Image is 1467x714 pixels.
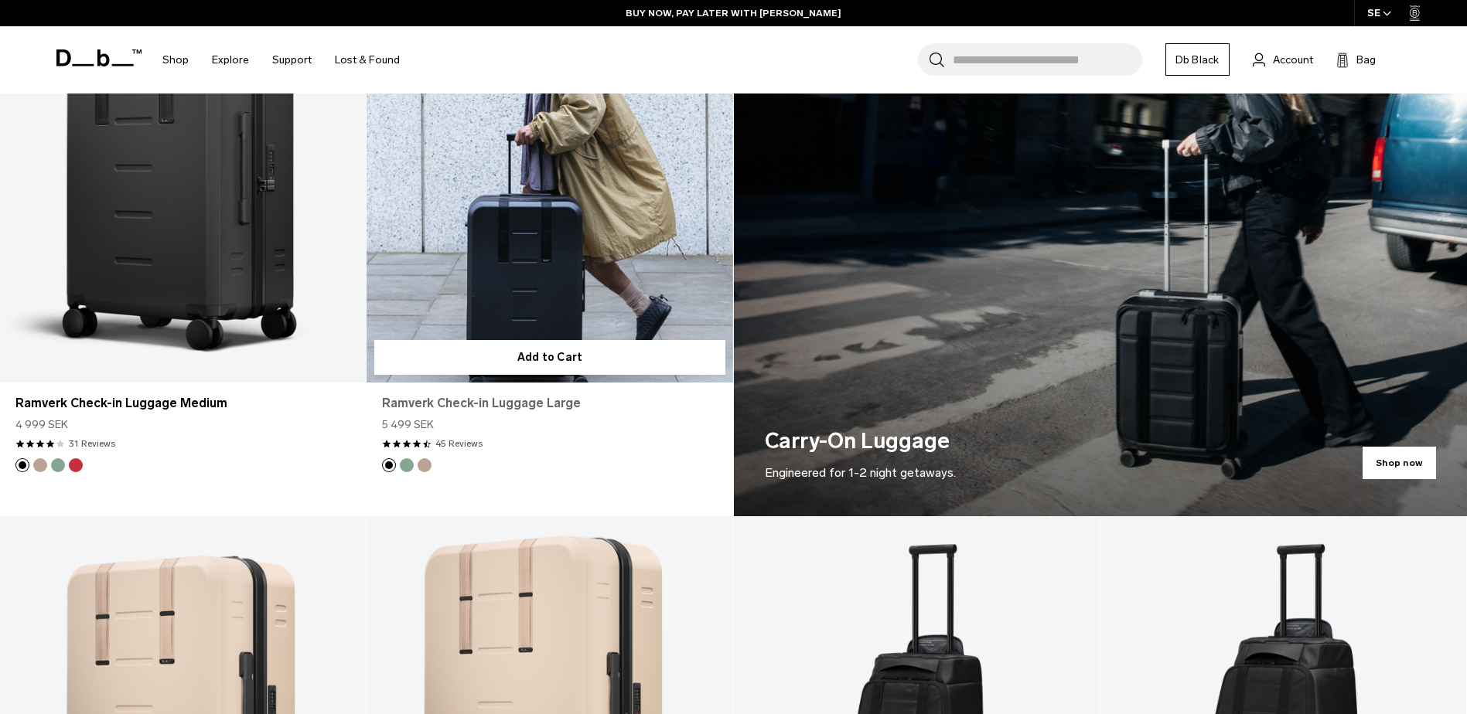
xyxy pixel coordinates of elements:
button: Green Ray [400,458,414,472]
a: 31 reviews [69,437,115,450]
span: Account [1273,52,1313,68]
span: Bag [1356,52,1376,68]
button: Fogbow Beige [33,458,47,472]
a: Account [1253,50,1313,69]
button: Fogbow Beige [418,458,432,472]
a: Db Black [1165,43,1230,76]
a: Support [272,32,312,87]
a: Ramverk Check-in Luggage Medium [15,394,350,413]
a: 45 reviews [435,437,483,450]
a: Ramverk Check-in Luggage Large [382,394,717,413]
a: Shop [162,32,189,87]
a: Explore [212,32,249,87]
button: Black Out [382,458,396,472]
button: Sprite Lightning Red [69,458,83,472]
button: Bag [1336,50,1376,69]
span: 4 999 SEK [15,416,68,433]
button: Green Ray [51,458,65,472]
nav: Main Navigation [151,26,411,93]
button: Black Out [15,458,29,472]
span: 5 499 SEK [382,416,434,433]
button: Add to Cart [374,340,725,375]
a: BUY NOW, PAY LATER WITH [PERSON_NAME] [626,6,841,20]
a: Lost & Found [335,32,400,87]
